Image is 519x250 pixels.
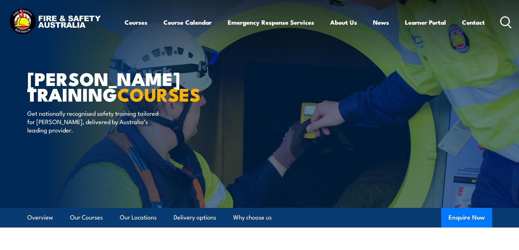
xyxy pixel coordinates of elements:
[125,13,147,32] a: Courses
[117,80,200,108] strong: COURSES
[163,13,212,32] a: Course Calendar
[120,208,157,227] a: Our Locations
[27,109,160,134] p: Get nationally recognised safety training tailored for [PERSON_NAME], delivered by Australia’s le...
[405,13,446,32] a: Learner Portal
[233,208,272,227] a: Why choose us
[441,208,492,228] button: Enquire Now
[373,13,389,32] a: News
[27,70,207,102] h1: [PERSON_NAME] Training
[174,208,216,227] a: Delivery options
[228,13,314,32] a: Emergency Response Services
[70,208,103,227] a: Our Courses
[27,208,53,227] a: Overview
[462,13,485,32] a: Contact
[330,13,357,32] a: About Us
